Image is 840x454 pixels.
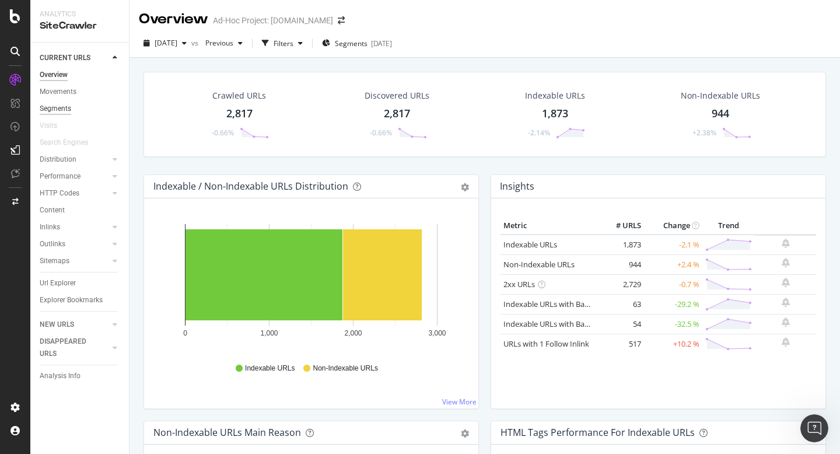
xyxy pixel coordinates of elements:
text: 0 [183,329,187,337]
a: HTTP Codes [40,187,109,200]
a: Indexable URLs [503,239,557,250]
span: Indexable URLs [245,364,295,373]
span: Previous [201,38,233,48]
td: 2,729 [597,274,644,294]
a: Movements [40,86,121,98]
div: Analytics [40,9,120,19]
td: 63 [597,294,644,314]
div: Search Engines [40,137,88,149]
div: +2.38% [692,128,716,138]
a: Performance [40,170,109,183]
div: Visits [40,120,57,132]
div: [DATE] [371,39,392,48]
span: Non-Indexable URLs [313,364,377,373]
div: Outlinks [40,238,65,250]
td: 944 [597,254,644,274]
div: bell-plus [782,239,790,248]
td: -29.2 % [644,294,702,314]
a: Segments [40,103,121,115]
span: 2025 Sep. 1st [155,38,177,48]
h4: Insights [500,179,534,194]
a: 2xx URLs [503,279,535,289]
a: URLs with 1 Follow Inlink [503,338,589,349]
a: Analysis Info [40,370,121,382]
text: 1,000 [260,329,278,337]
div: Overview [40,69,68,81]
a: Visits [40,120,69,132]
a: Distribution [40,153,109,166]
div: Crawled URLs [212,90,266,102]
iframe: Intercom live chat [800,414,828,442]
div: Inlinks [40,221,60,233]
a: DISAPPEARED URLS [40,336,109,360]
td: -0.7 % [644,274,702,294]
div: Ad-Hoc Project: [DOMAIN_NAME] [213,15,333,26]
div: 2,817 [384,106,410,121]
div: Performance [40,170,80,183]
td: 517 [597,334,644,354]
a: Overview [40,69,121,81]
td: +10.2 % [644,334,702,354]
div: bell-plus [782,258,790,267]
a: NEW URLS [40,319,109,331]
div: gear [461,183,469,191]
div: Segments [40,103,71,115]
div: gear [461,429,469,438]
a: Content [40,204,121,216]
button: Filters [257,34,307,53]
div: Analysis Info [40,370,80,382]
td: +2.4 % [644,254,702,274]
div: Discovered URLs [365,90,429,102]
text: 2,000 [344,329,362,337]
td: -32.5 % [644,314,702,334]
div: bell-plus [782,337,790,347]
a: View More [442,397,477,407]
div: Non-Indexable URLs Main Reason [153,427,301,438]
div: 944 [712,106,729,121]
div: Overview [139,9,208,29]
div: Sitemaps [40,255,69,267]
div: bell-plus [782,298,790,307]
div: HTTP Codes [40,187,79,200]
div: Distribution [40,153,76,166]
td: 1,873 [597,235,644,255]
a: CURRENT URLS [40,52,109,64]
a: Indexable URLs with Bad Description [503,319,631,329]
svg: A chart. [153,217,469,352]
a: Search Engines [40,137,100,149]
button: Previous [201,34,247,53]
div: Explorer Bookmarks [40,294,103,306]
div: HTML Tags Performance for Indexable URLs [501,427,695,438]
button: Segments[DATE] [317,34,397,53]
div: 2,817 [226,106,253,121]
div: Content [40,204,65,216]
span: Segments [335,39,367,48]
div: Movements [40,86,76,98]
th: # URLS [597,217,644,235]
div: Indexable / Non-Indexable URLs Distribution [153,180,348,192]
th: Trend [702,217,755,235]
a: Outlinks [40,238,109,250]
a: Non-Indexable URLs [503,259,575,270]
td: 54 [597,314,644,334]
div: 1,873 [542,106,568,121]
div: Filters [274,39,293,48]
div: Indexable URLs [525,90,585,102]
div: bell-plus [782,317,790,327]
div: Non-Indexable URLs [681,90,760,102]
th: Change [644,217,702,235]
div: -0.66% [212,128,234,138]
td: -2.1 % [644,235,702,255]
a: Explorer Bookmarks [40,294,121,306]
div: CURRENT URLS [40,52,90,64]
div: bell-plus [782,278,790,287]
div: -0.66% [370,128,392,138]
a: Inlinks [40,221,109,233]
div: -2.14% [528,128,550,138]
div: NEW URLS [40,319,74,331]
a: Indexable URLs with Bad H1 [503,299,601,309]
th: Metric [501,217,597,235]
div: Url Explorer [40,277,76,289]
div: DISAPPEARED URLS [40,336,99,360]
